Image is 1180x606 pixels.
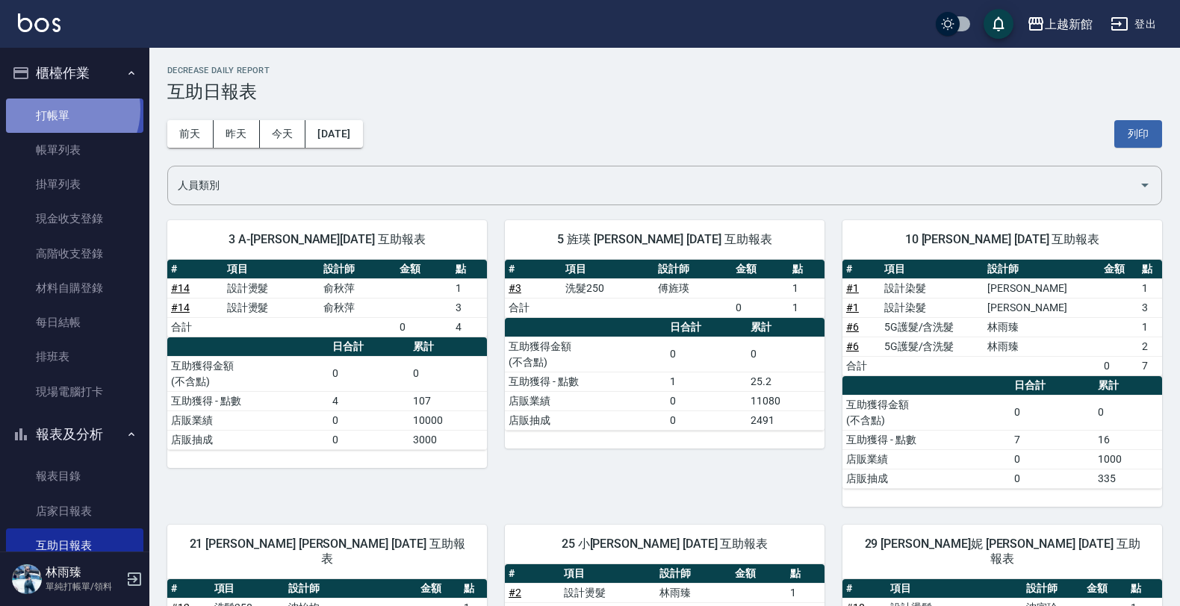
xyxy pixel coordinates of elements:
table: a dense table [167,337,487,450]
th: 累計 [409,337,487,357]
td: 店販業績 [842,449,1010,469]
td: 俞秋萍 [320,298,396,317]
td: 互助獲得 - 點數 [167,391,329,410]
th: 設計師 [654,260,732,279]
td: 合計 [842,356,881,375]
a: 互助日報表 [6,528,143,563]
a: 排班表 [6,340,143,374]
th: # [167,579,211,599]
span: 5 旌瑛 [PERSON_NAME] [DATE] 互助報表 [523,232,807,247]
td: 1 [786,583,825,602]
th: # [842,579,886,599]
td: 7 [1138,356,1162,375]
a: #1 [846,282,859,294]
td: 0 [732,298,789,317]
a: #6 [846,340,859,352]
th: 設計師 [1022,579,1083,599]
td: 5G護髮/含洗髮 [881,337,984,356]
th: 點 [789,260,825,279]
td: 1 [789,298,825,317]
th: 點 [1138,260,1162,279]
a: #1 [846,302,859,313]
a: 現金收支登錄 [6,202,143,236]
td: 4 [329,391,409,410]
a: #14 [171,302,190,313]
a: 報表目錄 [6,459,143,493]
th: 點 [1127,579,1162,599]
th: 設計師 [656,564,731,584]
th: 項目 [881,260,984,279]
td: 0 [396,317,452,337]
td: 傅旌瑛 [654,278,732,298]
th: 項目 [886,579,1022,599]
td: 店販抽成 [842,469,1010,488]
th: 項目 [562,260,654,279]
td: 林雨臻 [656,583,731,602]
td: 設計染髮 [881,278,984,298]
button: 上越新館 [1021,9,1099,40]
td: 2 [1138,337,1162,356]
td: 設計染髮 [881,298,984,317]
td: 俞秋萍 [320,278,396,298]
a: 現場電腦打卡 [6,375,143,409]
img: Person [12,564,42,594]
h2: Decrease Daily Report [167,66,1162,75]
img: Logo [18,13,60,32]
td: 2491 [747,410,825,430]
span: 3 A-[PERSON_NAME][DATE] 互助報表 [185,232,469,247]
a: #3 [509,282,521,294]
th: # [842,260,881,279]
td: 0 [747,337,825,372]
td: 1 [789,278,825,298]
span: 25 小[PERSON_NAME] [DATE] 互助報表 [523,537,807,552]
table: a dense table [842,260,1162,376]
th: 金額 [417,579,460,599]
th: 日合計 [329,337,409,357]
td: 4 [452,317,487,337]
td: 7 [1010,430,1095,449]
td: 店販抽成 [167,430,329,449]
th: 設計師 [984,260,1100,279]
td: 互助獲得 - 點數 [842,430,1010,449]
span: 29 [PERSON_NAME]妮 [PERSON_NAME] [DATE] 互助報表 [860,537,1144,566]
button: Open [1133,173,1157,197]
td: 互助獲得金額 (不含點) [505,337,666,372]
td: 3 [1138,298,1162,317]
td: 合計 [167,317,223,337]
td: 16 [1094,430,1162,449]
td: 25.2 [747,372,825,391]
th: 點 [460,579,487,599]
span: 21 [PERSON_NAME] [PERSON_NAME] [DATE] 互助報表 [185,537,469,566]
td: 0 [666,410,747,430]
button: 列印 [1114,120,1162,148]
th: 金額 [731,564,786,584]
table: a dense table [167,260,487,337]
td: [PERSON_NAME] [984,278,1100,298]
td: 5G護髮/含洗髮 [881,317,984,337]
td: 1 [452,278,487,298]
td: 0 [409,356,487,391]
td: 11080 [747,391,825,410]
td: 互助獲得 - 點數 [505,372,666,391]
table: a dense table [505,260,825,318]
button: 今天 [260,120,306,148]
button: save [984,9,1013,39]
td: 合計 [505,298,562,317]
a: 帳單列表 [6,133,143,167]
td: 林雨臻 [984,317,1100,337]
td: 0 [329,430,409,449]
td: 設計燙髮 [223,278,320,298]
td: [PERSON_NAME] [984,298,1100,317]
table: a dense table [505,318,825,431]
td: 335 [1094,469,1162,488]
span: 10 [PERSON_NAME] [DATE] 互助報表 [860,232,1144,247]
button: 昨天 [214,120,260,148]
th: 設計師 [320,260,396,279]
a: 材料自購登錄 [6,271,143,305]
th: 點 [786,564,825,584]
td: 洗髮250 [562,278,654,298]
a: 掛單列表 [6,167,143,202]
th: # [505,564,560,584]
p: 單純打帳單/領料 [46,580,122,593]
td: 1 [1138,317,1162,337]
